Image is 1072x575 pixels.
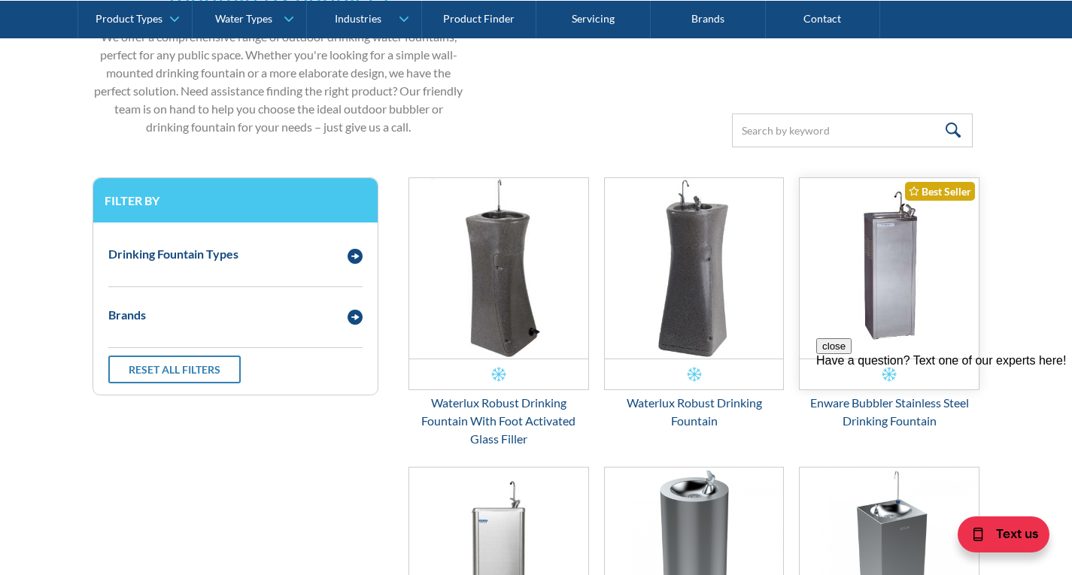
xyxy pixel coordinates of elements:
img: Waterlux Robust Drinking Fountain [605,178,784,359]
div: Drinking Fountain Types [108,245,238,263]
p: We offer a comprehensive range of outdoor drinking water fountains, perfect for any public space.... [93,28,466,136]
div: Product Types [96,12,162,25]
a: Reset all filters [108,356,241,383]
div: Waterlux Robust Drinking Fountain With Foot Activated Glass Filler [408,394,589,448]
div: Waterlux Robust Drinking Fountain [604,394,785,430]
div: Industries [335,12,381,25]
div: Brands [108,306,146,324]
div: Enware Bubbler Stainless Steel Drinking Fountain [799,394,979,430]
iframe: podium webchat widget bubble [922,500,1072,575]
a: Waterlux Robust Drinking FountainWaterlux Robust Drinking Fountain [604,177,785,430]
div: Water Types [215,12,272,25]
iframe: podium webchat widget prompt [816,338,1072,519]
div: Best Seller [905,182,975,201]
input: Search by keyword [732,113,973,147]
a: Waterlux Robust Drinking Fountain With Foot Activated Glass FillerWaterlux Robust Drinking Founta... [408,177,589,448]
img: Enware Bubbler Stainless Steel Drinking Fountain [800,178,979,359]
a: Enware Bubbler Stainless Steel Drinking FountainBest SellerEnware Bubbler Stainless Steel Drinkin... [799,177,979,430]
img: Waterlux Robust Drinking Fountain With Foot Activated Glass Filler [409,178,588,359]
h3: Filter by [105,193,366,207]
